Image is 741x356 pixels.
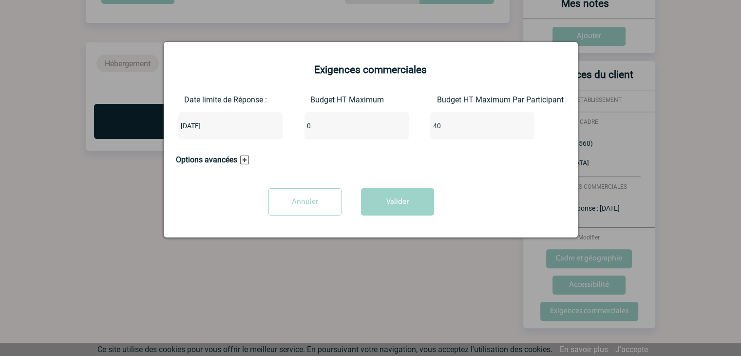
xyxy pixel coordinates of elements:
label: Date limite de Réponse : [184,95,207,104]
button: Valider [361,188,434,216]
input: Annuler [268,188,342,216]
label: Budget HT Maximum [310,95,333,104]
label: Budget HT Maximum Par Participant [437,95,462,104]
h2: Exigences commerciales [176,64,566,76]
h3: Options avancées [176,155,249,164]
